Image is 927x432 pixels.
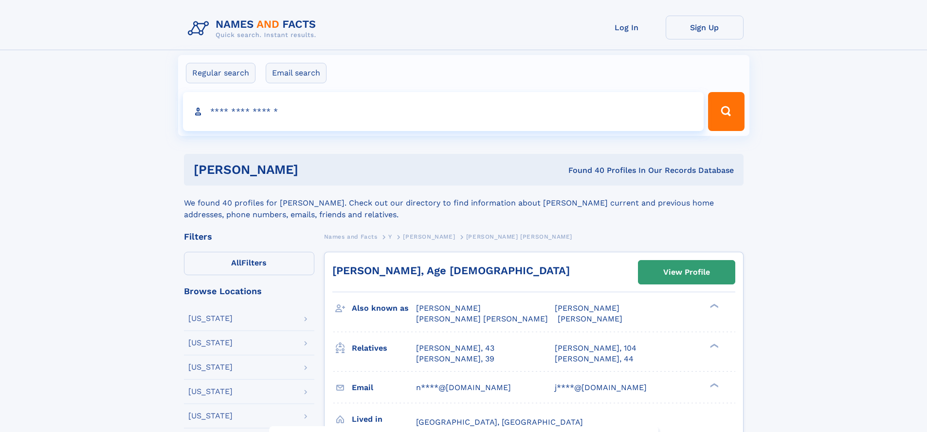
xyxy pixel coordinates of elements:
[588,16,666,39] a: Log In
[708,382,719,388] div: ❯
[194,164,434,176] h1: [PERSON_NAME]
[188,315,233,322] div: [US_STATE]
[186,63,255,83] label: Regular search
[638,261,735,284] a: View Profile
[466,233,572,240] span: [PERSON_NAME] [PERSON_NAME]
[266,63,327,83] label: Email search
[416,343,494,354] a: [PERSON_NAME], 43
[184,186,744,221] div: We found 40 profiles for [PERSON_NAME]. Check out our directory to find information about [PERSON...
[555,354,634,364] a: [PERSON_NAME], 44
[184,252,314,275] label: Filters
[708,342,719,349] div: ❯
[416,417,583,427] span: [GEOGRAPHIC_DATA], [GEOGRAPHIC_DATA]
[558,314,622,323] span: [PERSON_NAME]
[352,300,416,317] h3: Also known as
[403,233,455,240] span: [PERSON_NAME]
[663,261,710,283] div: View Profile
[388,230,392,243] a: Y
[184,16,324,42] img: Logo Names and Facts
[416,303,481,313] span: [PERSON_NAME]
[708,92,744,131] button: Search Button
[184,232,314,241] div: Filters
[433,165,734,176] div: Found 40 Profiles In Our Records Database
[666,16,744,39] a: Sign Up
[184,287,314,296] div: Browse Locations
[332,264,570,277] a: [PERSON_NAME], Age [DEMOGRAPHIC_DATA]
[416,314,548,323] span: [PERSON_NAME] [PERSON_NAME]
[352,340,416,357] h3: Relatives
[388,233,392,240] span: Y
[188,412,233,420] div: [US_STATE]
[324,230,378,243] a: Names and Facts
[555,343,636,354] a: [PERSON_NAME], 104
[188,363,233,371] div: [US_STATE]
[231,258,241,267] span: All
[188,339,233,347] div: [US_STATE]
[708,303,719,309] div: ❯
[416,354,494,364] a: [PERSON_NAME], 39
[352,411,416,428] h3: Lived in
[188,388,233,395] div: [US_STATE]
[403,230,455,243] a: [PERSON_NAME]
[352,379,416,396] h3: Email
[183,92,704,131] input: search input
[555,303,619,313] span: [PERSON_NAME]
